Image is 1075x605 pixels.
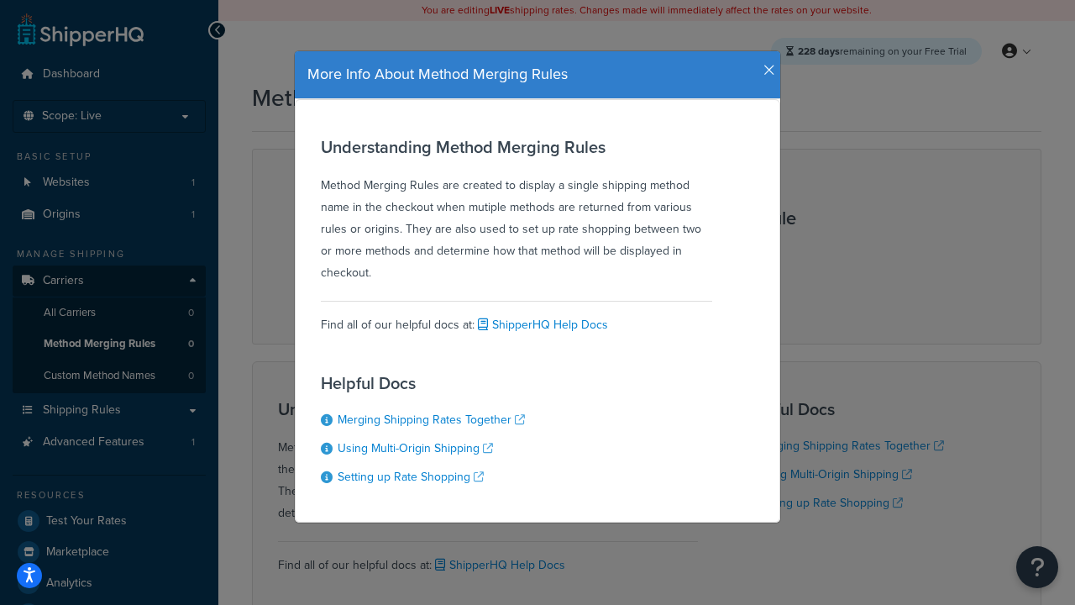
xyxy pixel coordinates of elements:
[321,138,712,284] div: Method Merging Rules are created to display a single shipping method name in the checkout when mu...
[338,439,493,457] a: Using Multi-Origin Shipping
[321,374,525,392] h3: Helpful Docs
[338,468,484,486] a: Setting up Rate Shopping
[475,316,608,334] a: ShipperHQ Help Docs
[307,64,768,86] h4: More Info About Method Merging Rules
[338,411,525,429] a: Merging Shipping Rates Together
[321,138,712,156] h3: Understanding Method Merging Rules
[321,301,712,336] div: Find all of our helpful docs at:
